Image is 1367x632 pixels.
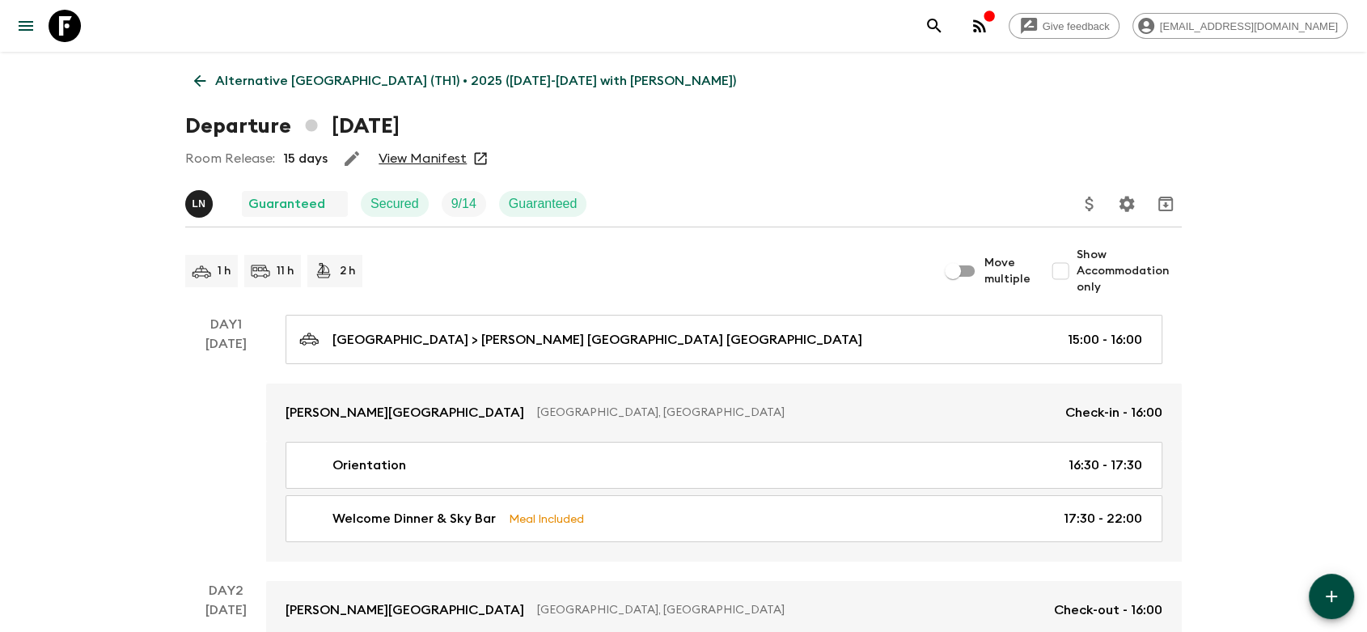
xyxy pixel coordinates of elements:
button: menu [10,10,42,42]
p: Orientation [332,456,406,475]
p: 1 h [218,263,231,279]
p: 11 h [277,263,294,279]
p: Welcome Dinner & Sky Bar [332,509,496,528]
button: search adventures [918,10,950,42]
a: [PERSON_NAME][GEOGRAPHIC_DATA][GEOGRAPHIC_DATA], [GEOGRAPHIC_DATA]Check-in - 16:00 [266,384,1182,442]
button: Settings [1111,188,1143,220]
p: Day 1 [185,315,266,334]
a: Alternative [GEOGRAPHIC_DATA] (TH1) • 2025 ([DATE]-[DATE] with [PERSON_NAME]) [185,65,745,97]
p: Meal Included [509,510,584,528]
p: [GEOGRAPHIC_DATA], [GEOGRAPHIC_DATA] [537,602,1041,618]
a: View Manifest [379,151,467,167]
p: 15:00 - 16:00 [1068,330,1142,350]
p: Alternative [GEOGRAPHIC_DATA] (TH1) • 2025 ([DATE]-[DATE] with [PERSON_NAME]) [215,71,736,91]
h1: Departure [DATE] [185,110,400,142]
p: Secured [370,194,419,214]
span: Lalidarat Niyomrat [185,195,216,208]
div: [DATE] [205,334,247,562]
div: Secured [361,191,429,217]
p: 15 days [283,149,328,168]
p: Day 2 [185,581,266,600]
p: 9 / 14 [451,194,476,214]
a: Orientation16:30 - 17:30 [286,442,1162,489]
div: [EMAIL_ADDRESS][DOMAIN_NAME] [1132,13,1348,39]
button: Archive (Completed, Cancelled or Unsynced Departures only) [1149,188,1182,220]
p: [GEOGRAPHIC_DATA], [GEOGRAPHIC_DATA] [537,405,1052,421]
div: Trip Fill [442,191,486,217]
p: [PERSON_NAME][GEOGRAPHIC_DATA] [286,403,524,422]
p: [PERSON_NAME][GEOGRAPHIC_DATA] [286,600,524,620]
p: 2 h [340,263,356,279]
button: Update Price, Early Bird Discount and Costs [1073,188,1106,220]
p: L N [192,197,205,210]
button: LN [185,190,216,218]
p: Check-out - 16:00 [1054,600,1162,620]
span: Move multiple [984,255,1031,287]
p: [GEOGRAPHIC_DATA] > [PERSON_NAME] [GEOGRAPHIC_DATA] [GEOGRAPHIC_DATA] [332,330,862,350]
span: Show Accommodation only [1077,247,1182,295]
a: Give feedback [1009,13,1119,39]
p: Guaranteed [248,194,325,214]
p: Check-in - 16:00 [1065,403,1162,422]
a: Welcome Dinner & Sky BarMeal Included17:30 - 22:00 [286,495,1162,542]
p: 17:30 - 22:00 [1064,509,1142,528]
p: Guaranteed [509,194,578,214]
span: Give feedback [1034,20,1119,32]
p: Room Release: [185,149,275,168]
a: [GEOGRAPHIC_DATA] > [PERSON_NAME] [GEOGRAPHIC_DATA] [GEOGRAPHIC_DATA]15:00 - 16:00 [286,315,1162,364]
p: 16:30 - 17:30 [1069,456,1142,475]
span: [EMAIL_ADDRESS][DOMAIN_NAME] [1151,20,1347,32]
